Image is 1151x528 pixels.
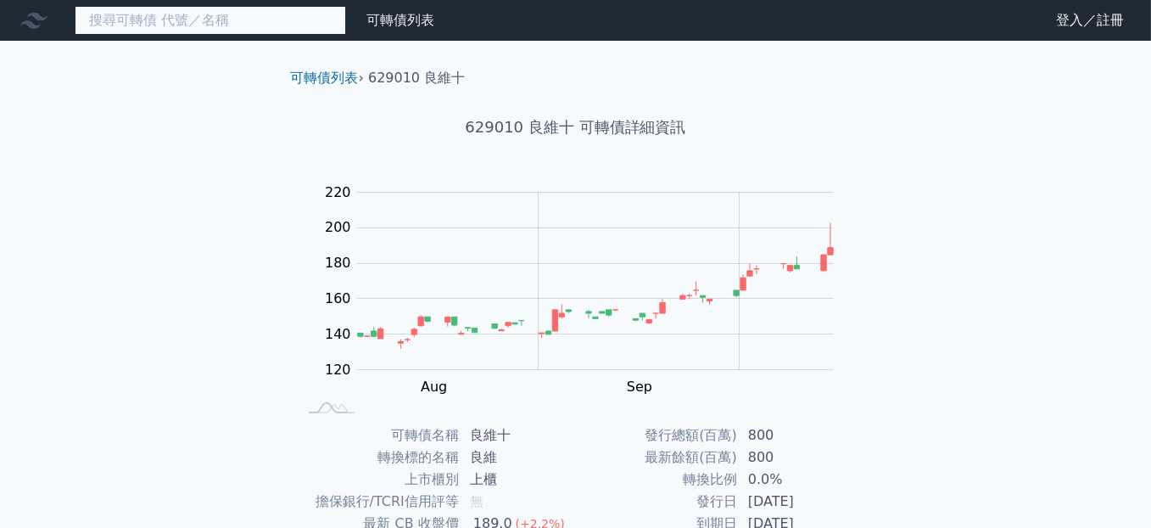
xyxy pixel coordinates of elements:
a: 可轉債列表 [291,70,359,86]
td: 擔保銀行/TCRI信用評等 [298,491,460,513]
tspan: 180 [325,255,351,271]
td: 800 [738,424,854,447]
td: 發行日 [576,491,738,513]
td: 轉換比例 [576,469,738,491]
td: 良維 [460,447,576,469]
tspan: 200 [325,219,351,235]
td: 0.0% [738,469,854,491]
a: 登入／註冊 [1042,7,1137,34]
h1: 629010 良維十 可轉債詳細資訊 [277,115,874,139]
td: 上櫃 [460,469,576,491]
tspan: 220 [325,184,351,200]
a: 可轉債列表 [366,12,434,28]
g: Chart [316,184,859,430]
td: 發行總額(百萬) [576,424,738,447]
li: › [291,68,364,88]
td: 良維十 [460,424,576,447]
td: 可轉債名稱 [298,424,460,447]
td: [DATE] [738,491,854,513]
td: 上市櫃別 [298,469,460,491]
span: 無 [470,493,483,509]
li: 629010 良維十 [368,68,465,88]
td: 最新餘額(百萬) [576,447,738,469]
tspan: Sep [627,379,652,395]
td: 800 [738,447,854,469]
tspan: 140 [325,326,351,342]
tspan: Aug [421,379,447,395]
tspan: 160 [325,290,351,306]
input: 搜尋可轉債 代號／名稱 [75,6,346,35]
td: 轉換標的名稱 [298,447,460,469]
tspan: 120 [325,362,351,378]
